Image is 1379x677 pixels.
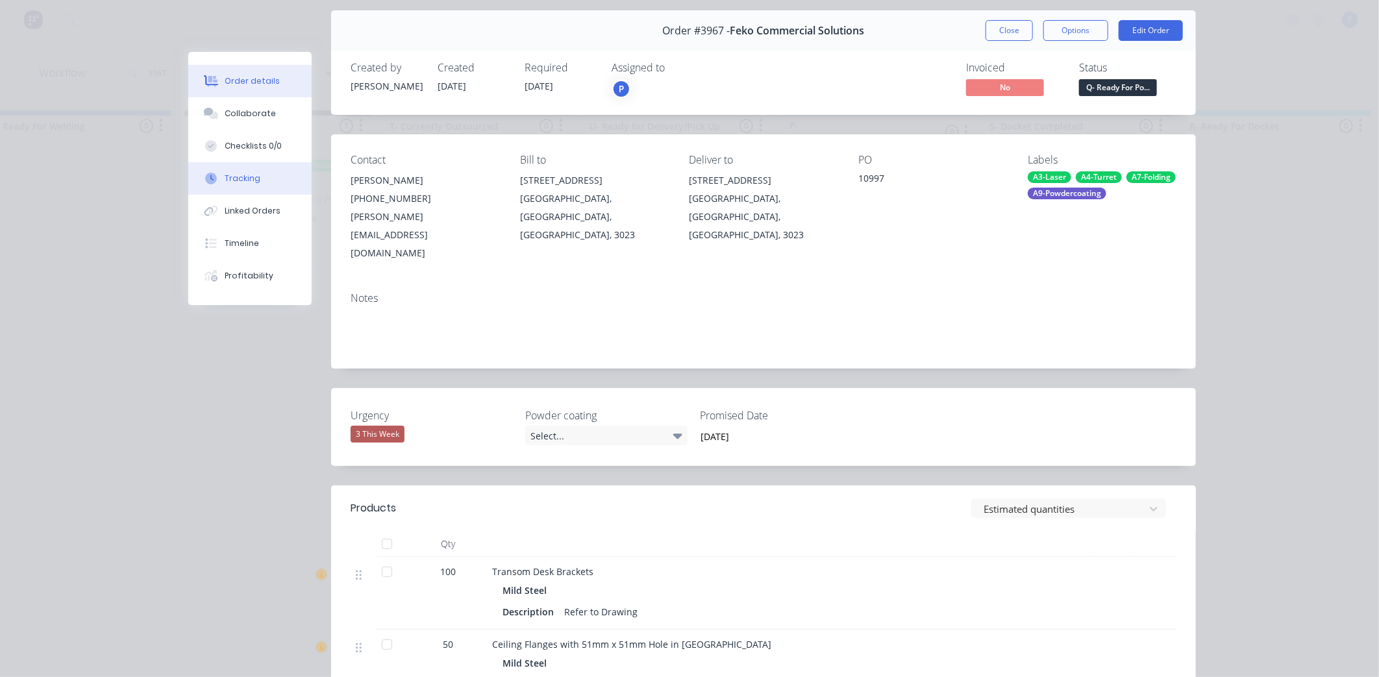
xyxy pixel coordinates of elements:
[188,162,312,195] button: Tracking
[520,171,669,190] div: [STREET_ADDRESS]
[858,171,1007,190] div: 10997
[1079,62,1176,74] div: Status
[612,62,741,74] div: Assigned to
[503,602,559,621] div: Description
[440,565,456,578] span: 100
[492,565,593,578] span: Transom Desk Brackets
[1076,171,1122,183] div: A4-Turret
[1028,188,1106,199] div: A9-Powdercoating
[351,171,499,190] div: [PERSON_NAME]
[700,408,862,423] label: Promised Date
[225,140,282,152] div: Checklists 0/0
[1028,171,1071,183] div: A3-Laser
[351,500,396,516] div: Products
[225,75,280,87] div: Order details
[351,208,499,262] div: [PERSON_NAME][EMAIL_ADDRESS][DOMAIN_NAME]
[1028,154,1176,166] div: Labels
[438,62,509,74] div: Created
[663,25,730,37] span: Order #3967 -
[188,260,312,292] button: Profitability
[966,79,1044,95] span: No
[520,171,669,244] div: [STREET_ADDRESS][GEOGRAPHIC_DATA], [GEOGRAPHIC_DATA], [GEOGRAPHIC_DATA], 3023
[1079,79,1157,95] span: Q- Ready For Po...
[188,97,312,130] button: Collaborate
[503,581,552,600] div: Mild Steel
[351,62,422,74] div: Created by
[188,130,312,162] button: Checklists 0/0
[1043,20,1108,41] button: Options
[351,154,499,166] div: Contact
[188,65,312,97] button: Order details
[966,62,1063,74] div: Invoiced
[1119,20,1183,41] button: Edit Order
[525,408,688,423] label: Powder coating
[225,108,276,119] div: Collaborate
[689,190,838,244] div: [GEOGRAPHIC_DATA], [GEOGRAPHIC_DATA], [GEOGRAPHIC_DATA], 3023
[689,171,838,244] div: [STREET_ADDRESS][GEOGRAPHIC_DATA], [GEOGRAPHIC_DATA], [GEOGRAPHIC_DATA], 3023
[1126,171,1176,183] div: A7-Folding
[525,80,553,92] span: [DATE]
[520,190,669,244] div: [GEOGRAPHIC_DATA], [GEOGRAPHIC_DATA], [GEOGRAPHIC_DATA], 3023
[503,654,552,672] div: Mild Steel
[351,190,499,208] div: [PHONE_NUMBER]
[351,79,422,93] div: [PERSON_NAME]
[443,637,453,651] span: 50
[689,154,838,166] div: Deliver to
[188,227,312,260] button: Timeline
[351,171,499,262] div: [PERSON_NAME][PHONE_NUMBER][PERSON_NAME][EMAIL_ADDRESS][DOMAIN_NAME]
[492,638,771,650] span: Ceiling Flanges with 51mm x 51mm Hole in [GEOGRAPHIC_DATA]
[225,205,280,217] div: Linked Orders
[858,154,1007,166] div: PO
[225,173,260,184] div: Tracking
[559,602,643,621] div: Refer to Drawing
[225,270,273,282] div: Profitability
[351,292,1176,304] div: Notes
[409,531,487,557] div: Qty
[520,154,669,166] div: Bill to
[525,426,688,445] div: Select...
[612,79,631,99] button: P
[1079,79,1157,99] button: Q- Ready For Po...
[351,408,513,423] label: Urgency
[689,171,838,190] div: [STREET_ADDRESS]
[351,426,404,443] div: 3 This Week
[438,80,466,92] span: [DATE]
[525,62,596,74] div: Required
[730,25,865,37] span: Feko Commercial Solutions
[225,238,259,249] div: Timeline
[188,195,312,227] button: Linked Orders
[691,426,853,446] input: Enter date
[986,20,1033,41] button: Close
